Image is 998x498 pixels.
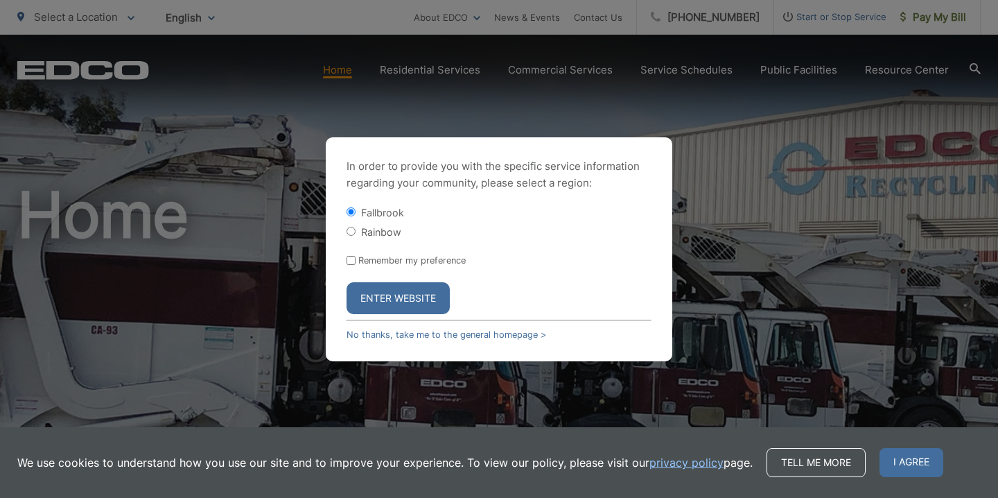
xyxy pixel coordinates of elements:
a: privacy policy [649,454,724,471]
label: Fallbrook [361,207,404,218]
label: Remember my preference [358,255,466,266]
a: No thanks, take me to the general homepage > [347,329,546,340]
p: In order to provide you with the specific service information regarding your community, please se... [347,158,651,191]
label: Rainbow [361,226,401,238]
span: I agree [879,448,943,477]
button: Enter Website [347,282,450,314]
a: Tell me more [767,448,866,477]
p: We use cookies to understand how you use our site and to improve your experience. To view our pol... [17,454,753,471]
